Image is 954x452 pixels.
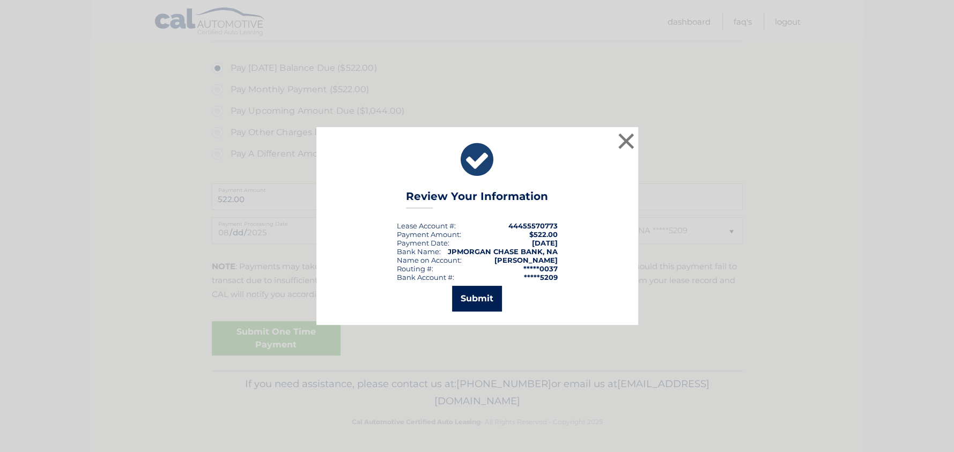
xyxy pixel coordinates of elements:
[532,239,558,247] span: [DATE]
[397,273,454,281] div: Bank Account #:
[494,256,558,264] strong: [PERSON_NAME]
[397,230,461,239] div: Payment Amount:
[397,239,449,247] div: :
[616,130,637,152] button: ×
[448,247,558,256] strong: JPMORGAN CHASE BANK, NA
[452,286,502,312] button: Submit
[397,264,433,273] div: Routing #:
[397,221,456,230] div: Lease Account #:
[406,190,548,209] h3: Review Your Information
[508,221,558,230] strong: 44455570773
[397,239,448,247] span: Payment Date
[397,256,462,264] div: Name on Account:
[529,230,558,239] span: $522.00
[397,247,441,256] div: Bank Name:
